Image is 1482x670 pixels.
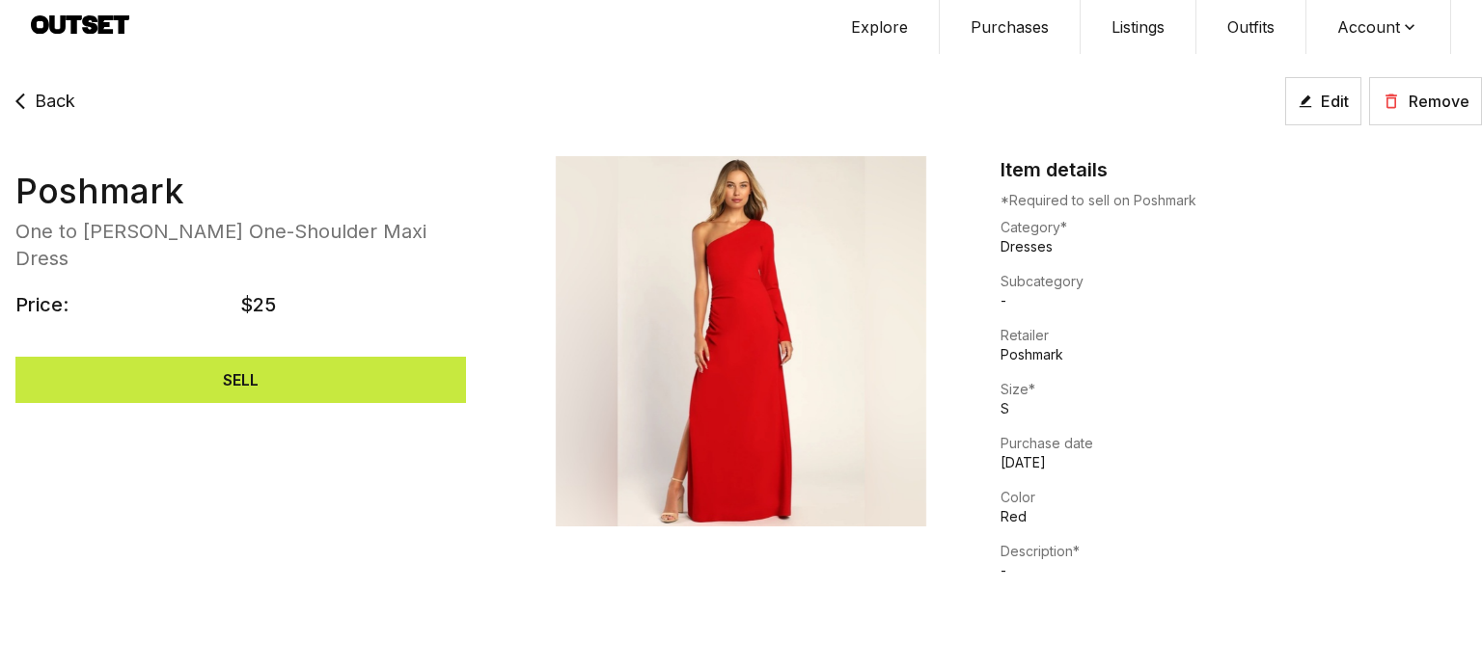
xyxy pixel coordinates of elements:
[15,357,466,403] button: SELL
[1001,237,1482,256] p: Dresses
[1001,380,1482,399] h5: Size*
[35,88,75,115] span: Back
[1321,90,1349,113] span: Edit
[1409,90,1469,113] span: Remove
[1001,156,1108,183] h4: Item details
[1001,561,1482,580] p: -
[1001,507,1482,526] p: Red
[1001,488,1482,507] h5: Color
[501,156,982,526] img: One to Cherish Red One-Shoulder Maxi Dress Poshmark image 1
[240,291,465,318] span: $25
[1001,542,1482,561] h5: Description*
[1001,191,1482,210] p: *Required to sell on Poshmark
[1285,77,1361,125] button: Edit
[1001,453,1482,472] p: [DATE]
[15,172,466,210] span: Poshmark
[1369,77,1482,125] button: Remove
[1001,272,1482,291] h5: Subcategory
[1001,291,1482,310] p: -
[1001,345,1482,364] p: Poshmark
[1001,434,1482,453] h5: Purchase date
[1001,218,1482,237] h5: Category*
[15,210,466,272] span: One to [PERSON_NAME] One-Shoulder Maxi Dress
[1001,399,1482,418] p: S
[15,291,240,318] span: Price:
[1001,326,1482,345] h5: Retailer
